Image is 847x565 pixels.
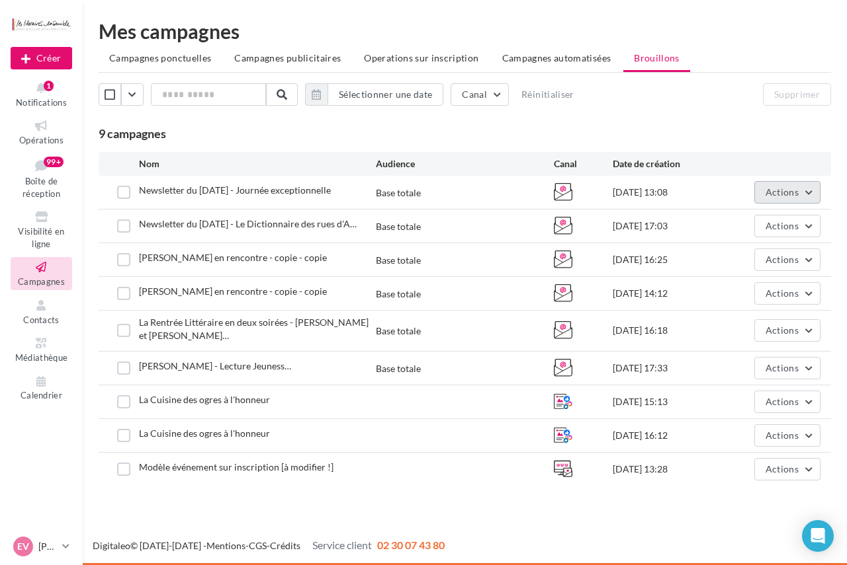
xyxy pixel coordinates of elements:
[11,295,72,328] a: Contacts
[99,126,166,141] span: 9 campagnes
[766,430,799,441] span: Actions
[613,219,731,233] div: [DATE] 17:03
[766,362,799,373] span: Actions
[377,539,445,551] span: 02 30 07 43 80
[312,539,372,551] span: Service client
[139,317,369,341] span: La Rentrée Littéraire en deux soirées - David Joy et Isabelle Duquesnoy - copie
[376,186,421,200] div: Base totale
[22,176,60,199] span: Boîte de réception
[305,83,443,106] button: Sélectionner une date
[11,154,72,202] a: Boîte de réception99+
[19,135,64,145] span: Opérations
[38,540,57,553] p: [PERSON_NAME]
[376,362,421,375] div: Base totale
[139,252,327,263] span: Leïla Slimani en rencontre - copie - copie
[11,371,72,404] a: Calendrier
[93,540,445,551] span: © [DATE]-[DATE] - - -
[802,520,834,552] div: Open Intercom Messenger
[376,220,421,233] div: Base totale
[502,52,611,63] span: Campagnes automatisées
[139,428,270,439] span: La Cuisine des ogres à l'honneur
[11,534,72,559] a: EV [PERSON_NAME]
[613,395,731,408] div: [DATE] 15:13
[376,287,421,301] div: Base totale
[99,21,831,41] div: Mes campagnes
[516,87,580,102] button: Réinitialiser
[23,315,60,325] span: Contacts
[613,361,731,375] div: [DATE] 17:33
[11,78,72,110] button: Notifications 1
[613,186,731,199] div: [DATE] 13:08
[139,461,334,472] span: Modèle événement sur inscription [à modifier !]
[270,540,300,551] a: Crédits
[766,220,799,231] span: Actions
[766,324,799,336] span: Actions
[139,157,376,170] div: Nom
[766,186,799,198] span: Actions
[139,184,331,196] span: Newsletter du 04/10/25 - Journée exceptionnelle
[766,396,799,407] span: Actions
[15,352,68,363] span: Médiathèque
[754,319,821,342] button: Actions
[754,424,821,447] button: Actions
[139,285,327,297] span: Leïla Slimani en rencontre - copie - copie
[754,391,821,413] button: Actions
[766,287,799,299] span: Actions
[766,254,799,265] span: Actions
[754,248,821,271] button: Actions
[376,157,554,170] div: Audience
[613,429,731,442] div: [DATE] 16:12
[21,391,62,401] span: Calendrier
[109,52,211,63] span: Campagnes ponctuelles
[451,83,509,106] button: Canal
[613,463,731,476] div: [DATE] 13:28
[376,324,421,338] div: Base totale
[11,116,72,148] a: Opérations
[44,81,54,91] div: 1
[613,324,731,337] div: [DATE] 16:18
[11,47,72,69] div: Nouvelle campagne
[18,276,65,287] span: Campagnes
[234,52,341,63] span: Campagnes publicitaires
[44,157,64,167] div: 99+
[613,287,731,300] div: [DATE] 14:12
[139,394,270,405] span: La Cuisine des ogres à l'honneur
[11,207,72,252] a: Visibilité en ligne
[328,83,443,106] button: Sélectionner une date
[139,360,291,371] span: François-Henri Soulié - Roland Bringay - Lecture Jeunesse - copie
[554,157,613,170] div: Canal
[17,540,29,553] span: EV
[93,540,130,551] a: Digitaleo
[754,282,821,305] button: Actions
[18,226,64,249] span: Visibilité en ligne
[249,540,267,551] a: CGS
[754,215,821,237] button: Actions
[16,97,67,108] span: Notifications
[364,52,478,63] span: Operations sur inscription
[613,157,731,170] div: Date de création
[754,458,821,480] button: Actions
[11,257,72,289] a: Campagnes
[139,218,357,229] span: Newsletter du 09/08/2025 - Le Dictionnaire des rues d'Agen - copie
[754,357,821,379] button: Actions
[11,333,72,365] a: Médiathèque
[763,83,831,106] button: Supprimer
[613,253,731,266] div: [DATE] 16:25
[376,254,421,267] div: Base totale
[766,463,799,474] span: Actions
[754,181,821,204] button: Actions
[206,540,245,551] a: Mentions
[11,47,72,69] button: Créer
